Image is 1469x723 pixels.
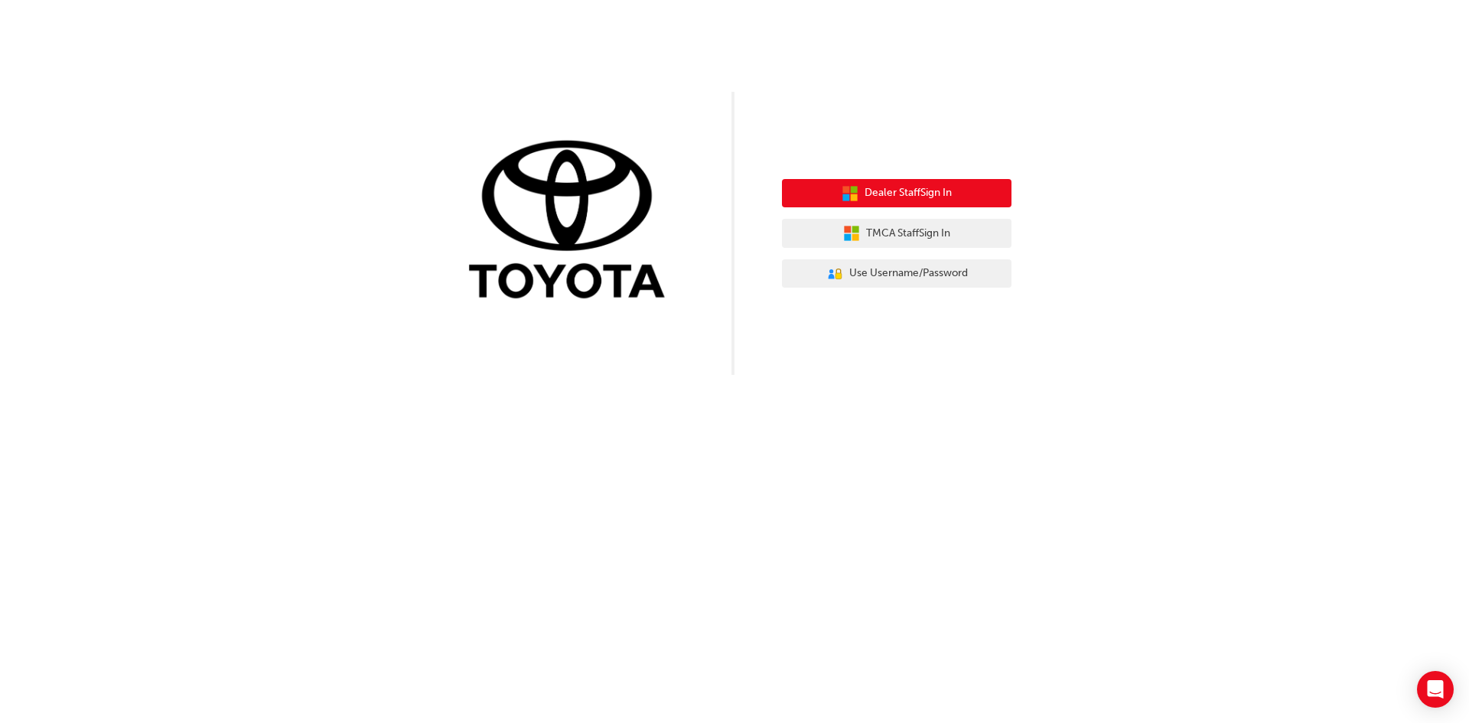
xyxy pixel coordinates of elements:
div: Open Intercom Messenger [1417,671,1454,708]
button: TMCA StaffSign In [782,219,1011,248]
span: Dealer Staff Sign In [865,184,952,202]
button: Use Username/Password [782,259,1011,288]
span: TMCA Staff Sign In [866,225,950,243]
button: Dealer StaffSign In [782,179,1011,208]
img: Trak [458,137,687,306]
span: Use Username/Password [849,265,968,282]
